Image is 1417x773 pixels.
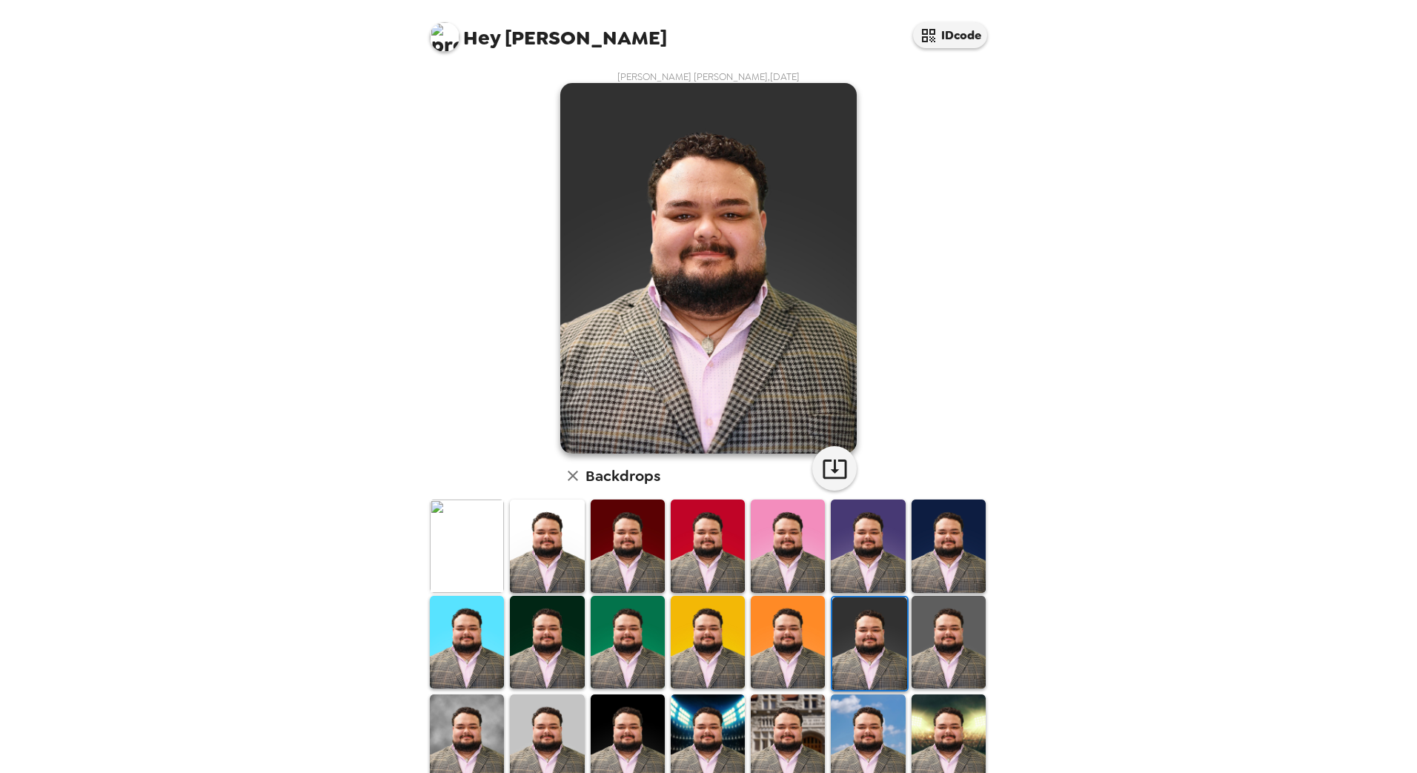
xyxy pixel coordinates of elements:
span: [PERSON_NAME] [PERSON_NAME] , [DATE] [617,70,800,83]
button: IDcode [913,22,987,48]
span: [PERSON_NAME] [430,15,667,48]
img: user [560,83,857,454]
img: Original [430,500,504,592]
span: Hey [463,24,500,51]
img: profile pic [430,22,459,52]
h6: Backdrops [585,464,660,488]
